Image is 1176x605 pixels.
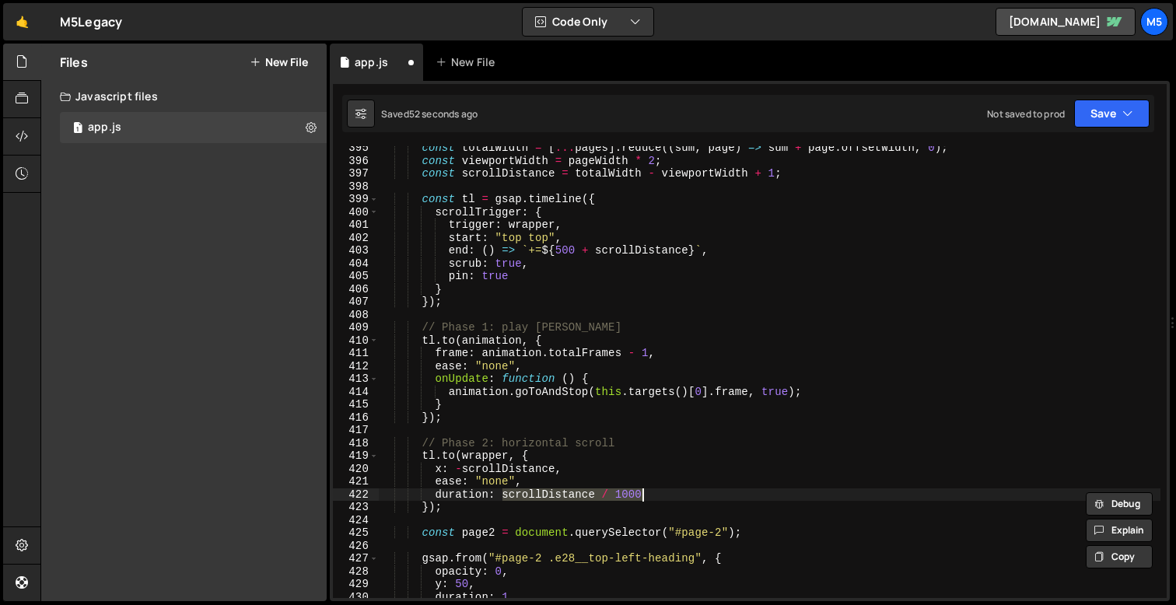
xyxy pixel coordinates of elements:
[523,8,653,36] button: Code Only
[1140,8,1168,36] a: M5
[333,424,379,437] div: 417
[333,321,379,334] div: 409
[333,309,379,322] div: 408
[60,54,88,71] h2: Files
[333,501,379,514] div: 423
[333,578,379,591] div: 429
[333,155,379,168] div: 396
[333,591,379,604] div: 430
[333,283,379,296] div: 406
[333,437,379,450] div: 418
[333,540,379,553] div: 426
[333,347,379,360] div: 411
[333,334,379,348] div: 410
[88,121,121,135] div: app.js
[333,488,379,502] div: 422
[333,219,379,232] div: 401
[333,142,379,155] div: 395
[333,244,379,257] div: 403
[333,514,379,527] div: 424
[333,167,379,180] div: 397
[333,232,379,245] div: 402
[250,56,308,68] button: New File
[1086,492,1153,516] button: Debug
[333,526,379,540] div: 425
[73,123,82,135] span: 1
[1074,100,1150,128] button: Save
[333,296,379,309] div: 407
[1086,519,1153,542] button: Explain
[60,12,122,31] div: M5Legacy
[60,112,327,143] div: 17055/46915.js
[333,257,379,271] div: 404
[333,411,379,425] div: 416
[381,107,478,121] div: Saved
[436,54,501,70] div: New File
[333,565,379,579] div: 428
[333,193,379,206] div: 399
[333,386,379,399] div: 414
[333,398,379,411] div: 415
[333,463,379,476] div: 420
[333,475,379,488] div: 421
[355,54,388,70] div: app.js
[409,107,478,121] div: 52 seconds ago
[333,552,379,565] div: 427
[987,107,1065,121] div: Not saved to prod
[41,81,327,112] div: Javascript files
[996,8,1136,36] a: [DOMAIN_NAME]
[333,360,379,373] div: 412
[333,372,379,386] div: 413
[3,3,41,40] a: 🤙
[333,449,379,463] div: 419
[1086,545,1153,568] button: Copy
[333,206,379,219] div: 400
[333,270,379,283] div: 405
[333,180,379,194] div: 398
